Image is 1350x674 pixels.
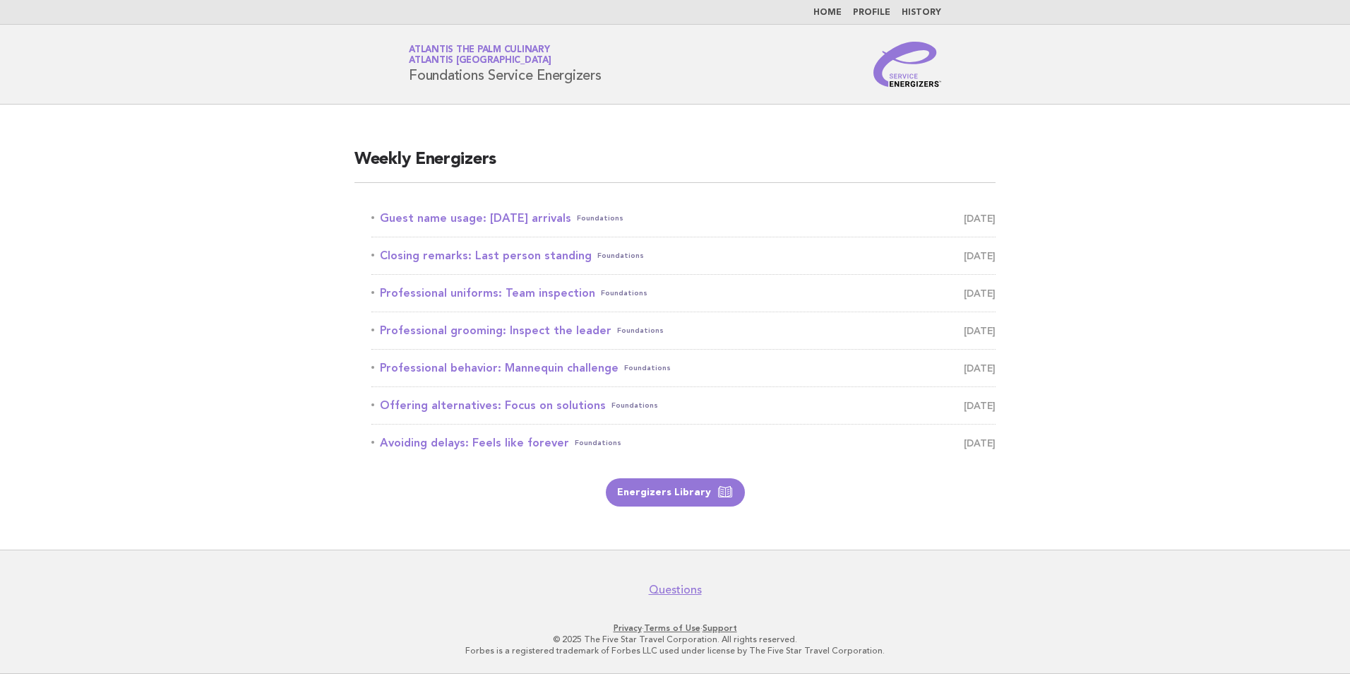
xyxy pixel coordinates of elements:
span: [DATE] [964,321,996,341]
a: Avoiding delays: Feels like foreverFoundations [DATE] [371,433,996,453]
span: Foundations [611,396,658,415]
a: Energizers Library [606,478,745,507]
a: Professional uniforms: Team inspectionFoundations [DATE] [371,283,996,303]
a: History [902,8,941,17]
a: Home [813,8,842,17]
span: Foundations [601,283,647,303]
span: Atlantis [GEOGRAPHIC_DATA] [409,57,551,66]
a: Offering alternatives: Focus on solutionsFoundations [DATE] [371,396,996,415]
span: Foundations [577,208,623,228]
img: Service Energizers [873,42,941,87]
span: [DATE] [964,246,996,266]
h2: Weekly Energizers [354,148,996,183]
p: © 2025 The Five Star Travel Corporation. All rights reserved. [243,634,1107,645]
span: Foundations [597,246,644,266]
p: · · [243,622,1107,634]
a: Atlantis The Palm CulinaryAtlantis [GEOGRAPHIC_DATA] [409,45,551,65]
span: Foundations [575,433,621,453]
a: Privacy [614,623,642,633]
h1: Foundations Service Energizers [409,46,602,83]
a: Guest name usage: [DATE] arrivalsFoundations [DATE] [371,208,996,228]
a: Profile [853,8,890,17]
span: [DATE] [964,208,996,228]
a: Support [703,623,737,633]
span: [DATE] [964,433,996,453]
a: Professional grooming: Inspect the leaderFoundations [DATE] [371,321,996,341]
a: Closing remarks: Last person standingFoundations [DATE] [371,246,996,266]
span: Foundations [617,321,664,341]
span: [DATE] [964,396,996,415]
a: Terms of Use [644,623,700,633]
a: Questions [649,583,702,597]
span: [DATE] [964,283,996,303]
span: Foundations [624,358,671,378]
p: Forbes is a registered trademark of Forbes LLC used under license by The Five Star Travel Corpora... [243,645,1107,656]
span: [DATE] [964,358,996,378]
a: Professional behavior: Mannequin challengeFoundations [DATE] [371,358,996,378]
